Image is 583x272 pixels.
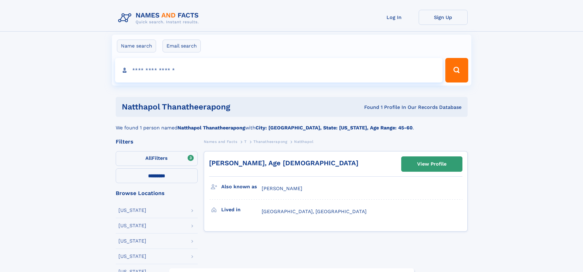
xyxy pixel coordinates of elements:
[244,140,247,144] span: T
[118,254,146,259] div: [US_STATE]
[118,223,146,228] div: [US_STATE]
[209,159,358,167] a: [PERSON_NAME], Age [DEMOGRAPHIC_DATA]
[118,239,146,243] div: [US_STATE]
[262,186,302,191] span: [PERSON_NAME]
[445,58,468,82] button: Search Button
[419,10,468,25] a: Sign Up
[178,125,245,131] b: Natthapol Thanatheerapong
[118,208,146,213] div: [US_STATE]
[204,138,237,145] a: Names and Facts
[262,209,367,214] span: [GEOGRAPHIC_DATA], [GEOGRAPHIC_DATA]
[122,103,297,111] h1: Natthapol Thanatheerapong
[116,139,198,144] div: Filters
[244,138,247,145] a: T
[294,140,313,144] span: Natthapol
[370,10,419,25] a: Log In
[297,104,462,111] div: Found 1 Profile In Our Records Database
[116,190,198,196] div: Browse Locations
[253,140,287,144] span: Thanatheerapong
[115,58,443,82] input: search input
[221,182,262,192] h3: Also known as
[221,205,262,215] h3: Lived in
[402,157,462,171] a: View Profile
[116,151,198,166] label: Filters
[417,157,447,171] div: View Profile
[116,10,204,26] img: Logo Names and Facts
[145,155,152,161] span: All
[163,40,201,52] label: Email search
[256,125,413,131] b: City: [GEOGRAPHIC_DATA], State: [US_STATE], Age Range: 45-60
[117,40,156,52] label: Name search
[253,138,287,145] a: Thanatheerapong
[116,117,468,132] div: We found 1 person named with .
